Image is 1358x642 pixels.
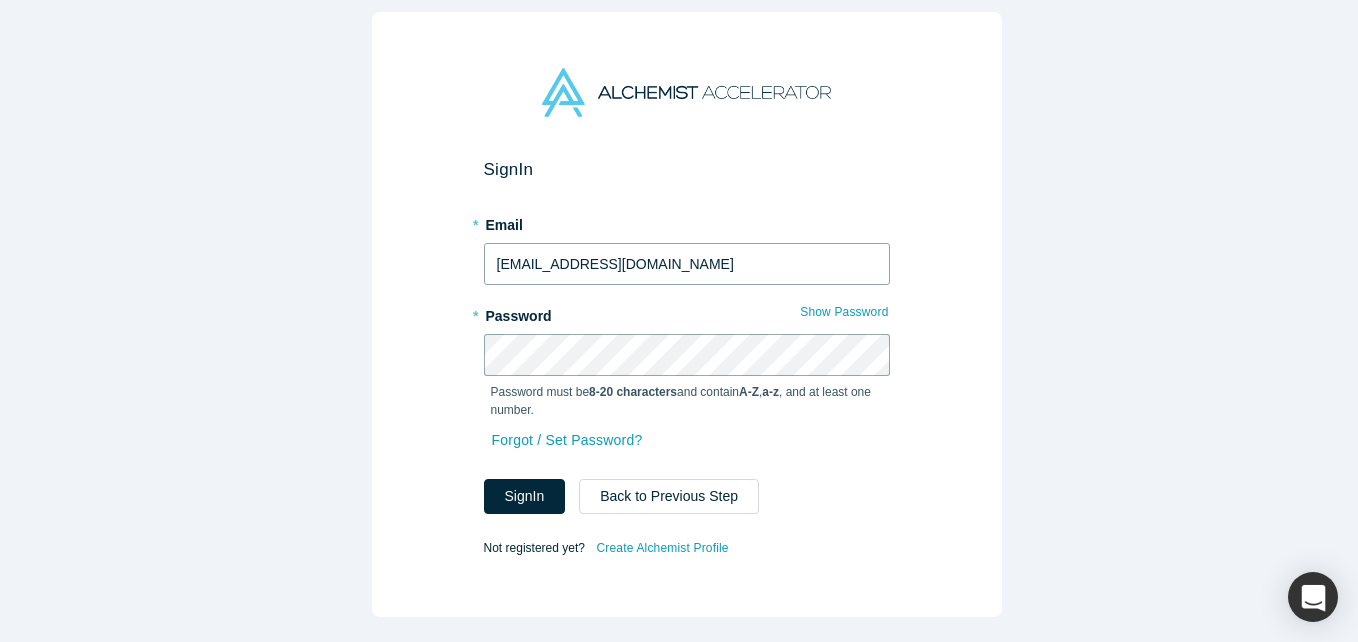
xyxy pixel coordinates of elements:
[484,208,890,236] label: Email
[484,541,585,555] span: Not registered yet?
[491,383,883,419] p: Password must be and contain , , and at least one number.
[484,479,566,514] button: SignIn
[799,299,889,325] button: Show Password
[579,479,759,514] button: Back to Previous Step
[491,423,644,458] a: Forgot / Set Password?
[762,385,779,399] strong: a-z
[542,68,830,117] img: Alchemist Accelerator Logo
[595,535,729,561] a: Create Alchemist Profile
[484,159,890,180] h2: Sign In
[739,385,759,399] strong: A-Z
[589,385,677,399] strong: 8-20 characters
[484,299,890,327] label: Password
